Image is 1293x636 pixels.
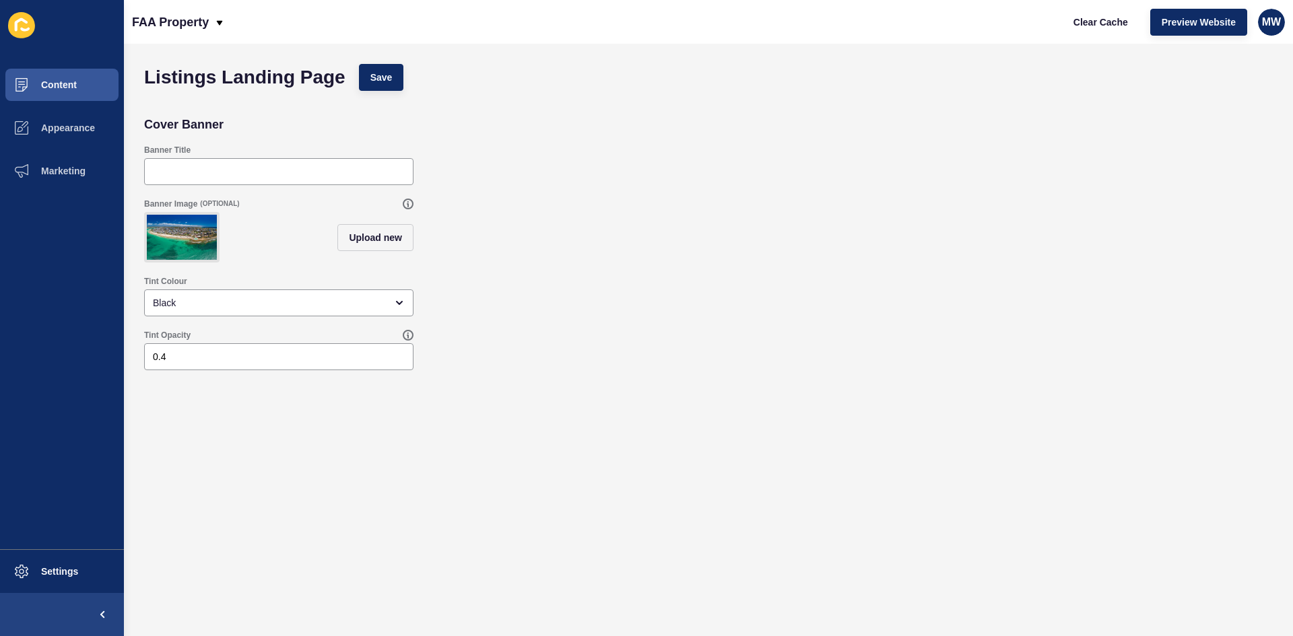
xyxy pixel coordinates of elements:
[132,5,209,39] p: FAA Property
[359,64,404,91] button: Save
[349,231,402,244] span: Upload new
[1062,9,1139,36] button: Clear Cache
[144,199,197,209] label: Banner Image
[144,330,191,341] label: Tint Opacity
[144,118,224,131] h2: Cover Banner
[144,276,187,287] label: Tint Colour
[144,71,345,84] h1: Listings Landing Page
[1150,9,1247,36] button: Preview Website
[370,71,393,84] span: Save
[144,289,413,316] div: open menu
[1073,15,1128,29] span: Clear Cache
[1262,15,1281,29] span: MW
[1162,15,1236,29] span: Preview Website
[200,199,239,209] span: (OPTIONAL)
[144,145,191,155] label: Banner Title
[147,215,217,260] img: 33e8b2f1c0f09e2a72a50abcc6e41b26.jpg
[337,224,413,251] button: Upload new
